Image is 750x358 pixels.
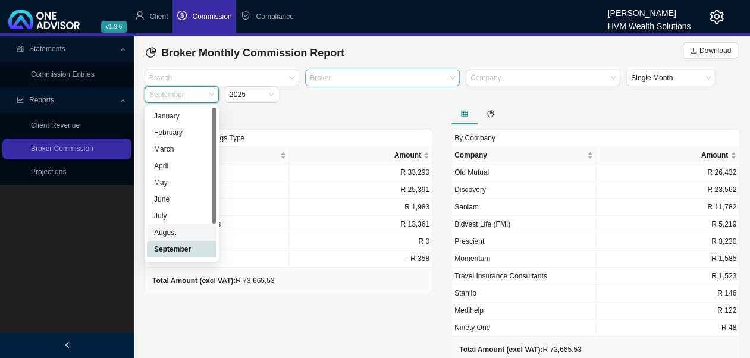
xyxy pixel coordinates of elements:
div: January [154,110,209,122]
div: By Commission Earnings Type [145,129,432,146]
th: Amount [596,147,740,164]
div: September [147,241,216,257]
span: Client [150,12,168,21]
td: R 13,361 [289,216,433,233]
div: July [154,210,209,222]
td: R 3,230 [596,233,740,250]
span: Company [454,149,585,161]
div: February [154,127,209,139]
span: Ninety One [454,324,490,332]
span: Stanlib [454,289,476,297]
div: [PERSON_NAME] [607,3,691,16]
span: Commission [192,12,231,21]
div: By Company [451,129,739,146]
span: Sanlam [454,203,479,211]
span: user [135,11,145,20]
div: R 73,665.53 [152,275,275,287]
div: May [154,177,209,189]
span: dollar [177,11,187,20]
a: Commission Entries [31,70,95,78]
td: R 0 [289,233,433,250]
span: reconciliation [17,45,24,52]
div: HVM Wealth Solutions [607,16,691,29]
span: Download [699,45,731,56]
td: R 23,562 [596,181,740,199]
div: February [147,124,216,141]
div: October [147,257,216,274]
td: R 48 [596,319,740,337]
span: Reports [29,96,54,104]
b: Total Amount (excl VAT): [459,346,542,354]
span: September [149,87,214,102]
span: Broker Monthly Commission Report [161,47,344,59]
span: Statements [29,45,65,53]
span: Amount [291,149,422,161]
span: Momentum [454,255,490,263]
td: R 26,432 [596,164,740,181]
span: Medihelp [454,306,484,315]
td: R 5,219 [596,216,740,233]
span: Single Month [631,70,711,86]
td: R 122 [596,302,740,319]
span: Bidvest Life (FMI) [454,220,510,228]
td: -R 358 [289,250,433,268]
span: pie-chart [487,110,494,117]
div: July [147,208,216,224]
span: v1.9.6 [101,21,127,33]
td: R 33,290 [289,164,433,181]
span: 2025 [230,87,274,102]
b: Total Amount (excl VAT): [152,277,236,285]
div: R 73,665.53 [459,344,582,356]
button: Download [683,42,738,59]
td: R 1,983 [289,199,433,216]
img: 2df55531c6924b55f21c4cf5d4484680-logo-light.svg [8,10,80,29]
th: Company [452,147,596,164]
th: Amount [289,147,433,164]
a: Projections [31,168,66,176]
td: R 11,782 [596,199,740,216]
div: June [154,193,209,205]
span: Amount [598,149,729,161]
span: Compliance [256,12,293,21]
a: Broker Commission [31,145,93,153]
span: Discovery [454,186,486,194]
span: table [461,110,468,117]
span: left [64,341,71,348]
div: March [147,141,216,158]
div: April [154,160,209,172]
div: March [154,143,209,155]
div: May [147,174,216,191]
td: R 1,585 [596,250,740,268]
div: January [147,108,216,124]
td: R 1,523 [596,268,740,285]
div: June [147,191,216,208]
td: R 146 [596,285,740,302]
a: Client Revenue [31,121,80,130]
span: Travel Insurance Consultants [454,272,547,280]
div: September [154,243,209,255]
div: August [147,224,216,241]
span: Prescient [454,237,484,246]
span: safety [241,11,250,20]
span: setting [710,10,724,24]
span: pie-chart [146,47,156,58]
span: Old Mutual [454,168,489,177]
td: R 25,391 [289,181,433,199]
span: line-chart [17,96,24,103]
span: download [690,47,697,54]
div: April [147,158,216,174]
div: August [154,227,209,238]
